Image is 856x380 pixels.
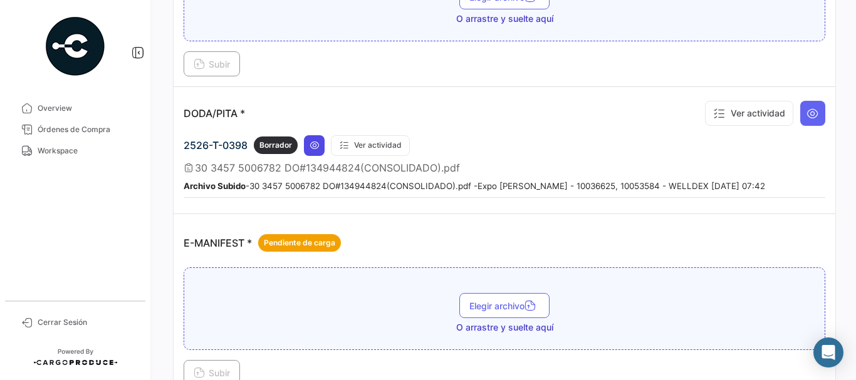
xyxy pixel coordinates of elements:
[184,234,341,252] p: E-MANIFEST *
[10,140,140,162] a: Workspace
[38,317,135,328] span: Cerrar Sesión
[469,300,540,311] span: Elegir archivo
[38,124,135,135] span: Órdenes de Compra
[195,162,460,174] span: 30 3457 5006782 DO#134944824(CONSOLIDADO).pdf
[705,101,793,126] button: Ver actividad
[459,293,550,318] button: Elegir archivo
[184,107,245,120] p: DODA/PITA *
[194,59,230,69] span: Subir
[10,119,140,140] a: Órdenes de Compra
[264,237,335,249] span: Pendiente de carga
[813,337,843,367] div: Abrir Intercom Messenger
[184,181,246,191] b: Archivo Subido
[456,321,553,334] span: O arrastre y suelte aquí
[38,145,135,157] span: Workspace
[194,367,230,378] span: Subir
[331,135,410,156] button: Ver actividad
[184,139,248,151] span: 2526-T-0398
[38,103,135,114] span: Overview
[259,140,292,151] span: Borrador
[456,13,553,25] span: O arrastre y suelte aquí
[44,15,107,78] img: powered-by.png
[10,98,140,119] a: Overview
[184,51,240,76] button: Subir
[184,181,765,191] small: - 30 3457 5006782 DO#134944824(CONSOLIDADO).pdf - Expo [PERSON_NAME] - 10036625, 10053584 - WELLD...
